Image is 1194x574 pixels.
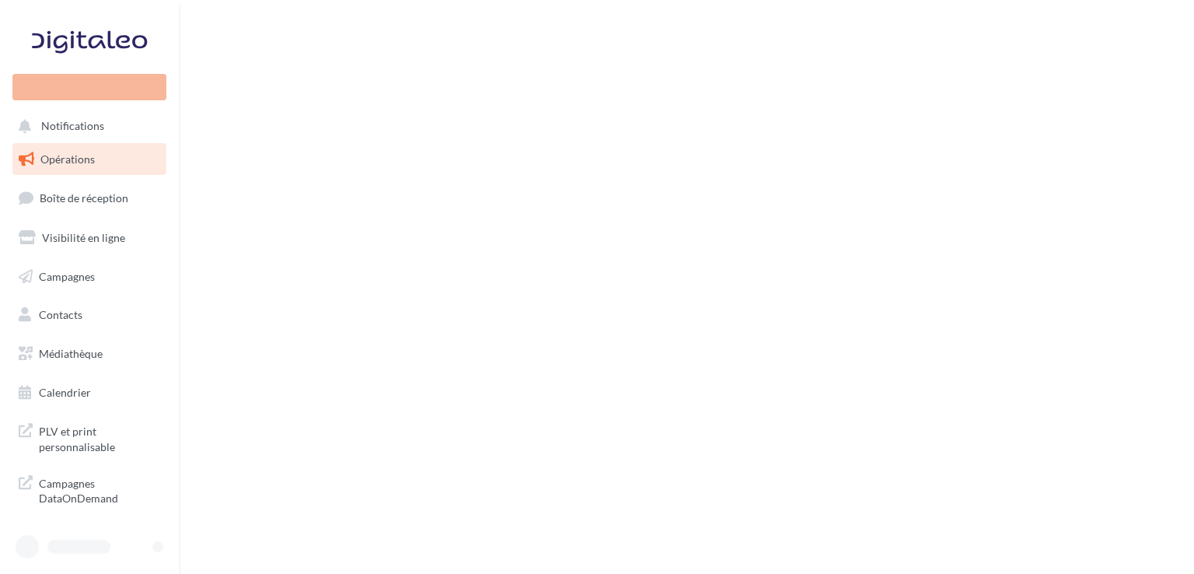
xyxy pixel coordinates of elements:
a: Campagnes [9,261,169,293]
a: Campagnes DataOnDemand [9,467,169,513]
a: Médiathèque [9,338,169,370]
span: Contacts [39,308,82,321]
a: PLV et print personnalisable [9,415,169,460]
a: Opérations [9,143,169,176]
a: Contacts [9,299,169,331]
span: PLV et print personnalisable [39,421,160,454]
span: Calendrier [39,386,91,399]
a: Boîte de réception [9,181,169,215]
span: Opérations [40,152,95,166]
span: Campagnes DataOnDemand [39,473,160,506]
span: Campagnes [39,269,95,282]
span: Boîte de réception [40,191,128,205]
a: Calendrier [9,376,169,409]
span: Notifications [41,120,104,133]
div: Nouvelle campagne [12,74,166,100]
span: Visibilité en ligne [42,231,125,244]
span: Médiathèque [39,347,103,360]
a: Visibilité en ligne [9,222,169,254]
